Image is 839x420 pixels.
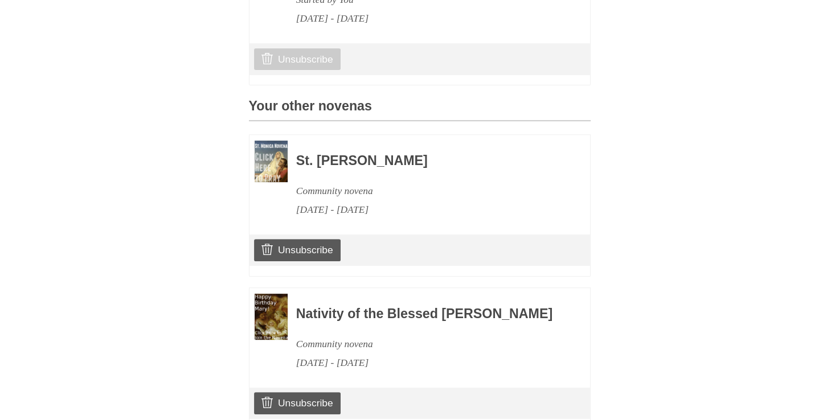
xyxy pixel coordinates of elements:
[254,392,340,414] a: Unsubscribe
[296,335,559,353] div: Community novena
[255,294,288,340] img: Novena image
[255,141,288,182] img: Novena image
[296,353,559,372] div: [DATE] - [DATE]
[296,307,559,322] h3: Nativity of the Blessed [PERSON_NAME]
[249,99,591,121] h3: Your other novenas
[254,48,340,70] a: Unsubscribe
[296,182,559,200] div: Community novena
[296,154,559,168] h3: St. [PERSON_NAME]
[296,9,559,28] div: [DATE] - [DATE]
[296,200,559,219] div: [DATE] - [DATE]
[254,239,340,261] a: Unsubscribe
